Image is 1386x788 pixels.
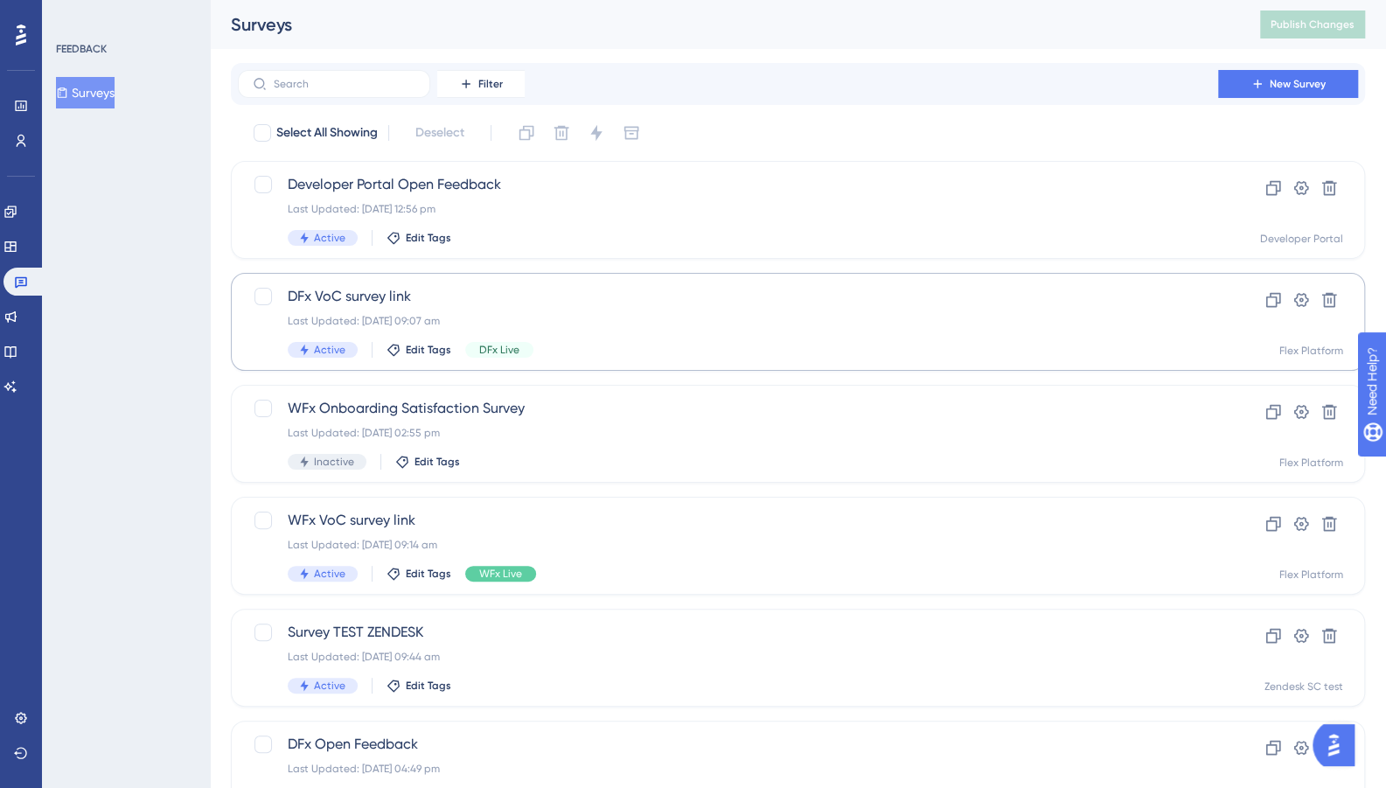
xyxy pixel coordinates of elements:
[288,538,1168,552] div: Last Updated: [DATE] 09:14 am
[406,567,451,581] span: Edit Tags
[1218,70,1358,98] button: New Survey
[41,4,109,25] span: Need Help?
[387,231,451,245] button: Edit Tags
[288,510,1168,531] span: WFx VoC survey link
[415,122,464,143] span: Deselect
[314,455,354,469] span: Inactive
[1313,719,1365,771] iframe: UserGuiding AI Assistant Launcher
[288,202,1168,216] div: Last Updated: [DATE] 12:56 pm
[288,286,1168,307] span: DFx VoC survey link
[406,679,451,693] span: Edit Tags
[288,314,1168,328] div: Last Updated: [DATE] 09:07 am
[314,343,345,357] span: Active
[387,567,451,581] button: Edit Tags
[479,567,522,581] span: WFx Live
[314,567,345,581] span: Active
[478,77,503,91] span: Filter
[288,650,1168,664] div: Last Updated: [DATE] 09:44 am
[231,12,1216,37] div: Surveys
[387,343,451,357] button: Edit Tags
[406,343,451,357] span: Edit Tags
[479,343,519,357] span: DFx Live
[1260,10,1365,38] button: Publish Changes
[276,122,378,143] span: Select All Showing
[395,455,460,469] button: Edit Tags
[288,398,1168,419] span: WFx Onboarding Satisfaction Survey
[1264,680,1343,694] div: Zendesk SC test
[1279,568,1343,582] div: Flex Platform
[437,70,525,98] button: Filter
[400,117,480,149] button: Deselect
[274,78,415,90] input: Search
[288,426,1168,440] div: Last Updated: [DATE] 02:55 pm
[406,231,451,245] span: Edit Tags
[1260,232,1343,246] div: Developer Portal
[1279,344,1343,358] div: Flex Platform
[1270,77,1326,91] span: New Survey
[414,455,460,469] span: Edit Tags
[288,762,1168,776] div: Last Updated: [DATE] 04:49 pm
[1279,456,1343,470] div: Flex Platform
[314,679,345,693] span: Active
[56,77,115,108] button: Surveys
[314,231,345,245] span: Active
[288,174,1168,195] span: Developer Portal Open Feedback
[387,679,451,693] button: Edit Tags
[56,42,107,56] div: FEEDBACK
[288,734,1168,755] span: DFx Open Feedback
[288,622,1168,643] span: Survey TEST ZENDESK
[1271,17,1355,31] span: Publish Changes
